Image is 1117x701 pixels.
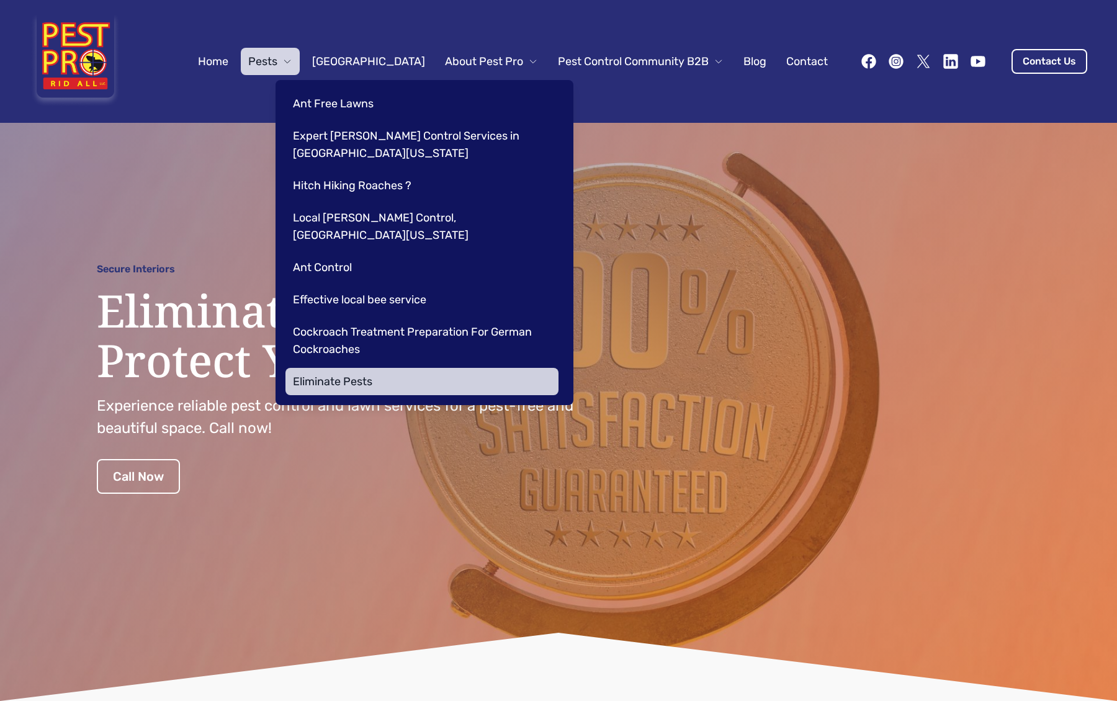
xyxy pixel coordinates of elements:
a: Home [191,48,236,75]
span: Pests [248,53,277,70]
a: Hitch Hiking Roaches ? [285,172,558,199]
button: About Pest Pro [437,48,545,75]
a: Effective local bee service [285,286,558,313]
a: [GEOGRAPHIC_DATA] [305,48,433,75]
span: About Pest Pro [445,53,523,70]
p: Secure Interiors [97,262,175,275]
a: Expert [PERSON_NAME] Control Services in [GEOGRAPHIC_DATA][US_STATE] [285,122,558,167]
a: Ant Free Lawns [285,90,558,117]
a: Call Now [97,459,180,494]
h1: Eliminate Pests and Protect Your Property [97,285,573,385]
button: Pest Control Community B2B [550,48,731,75]
a: Contact Us [1012,49,1087,74]
button: Pests [241,48,300,75]
span: Pest Control Community B2B [558,53,709,70]
img: Pest Pro Rid All [30,15,121,108]
a: Eliminate Pests [285,368,558,395]
pre: Experience reliable pest control and lawn services for a pest-free and beautiful space. Call now! [97,395,573,439]
a: Ant Control [285,254,558,281]
a: Cockroach Treatment Preparation For German Cockroaches [285,318,558,363]
a: Local [PERSON_NAME] Control, [GEOGRAPHIC_DATA][US_STATE] [285,204,558,249]
a: Blog [736,48,774,75]
a: Contact [779,48,835,75]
